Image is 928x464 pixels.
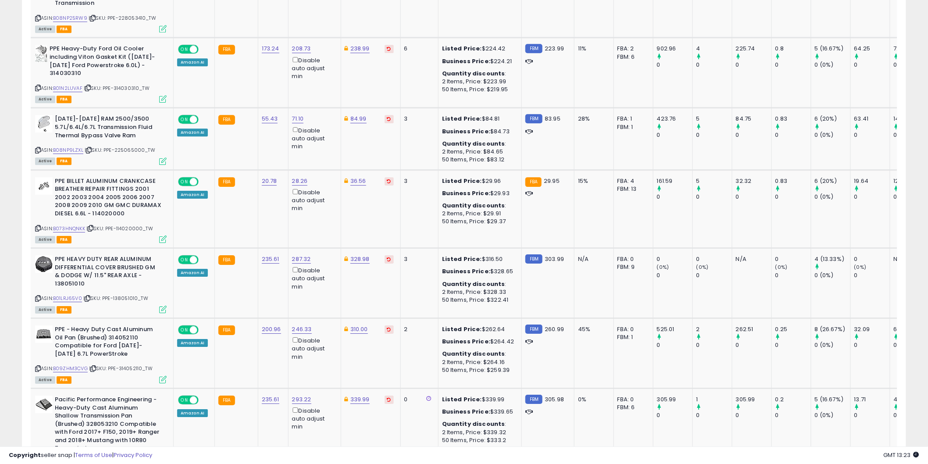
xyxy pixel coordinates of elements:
[218,115,235,125] small: FBA
[736,341,771,349] div: 0
[657,115,692,123] div: 423.76
[657,264,669,271] small: (0%)
[35,45,47,62] img: 4123YBnYHHL._SL40_.jpg
[617,333,646,341] div: FBM: 1
[775,411,811,419] div: 0
[35,325,167,382] div: ASIN:
[657,61,692,69] div: 0
[736,115,771,123] div: 84.75
[404,177,432,185] div: 3
[9,451,41,459] strong: Copyright
[736,396,771,403] div: 305.99
[197,256,211,264] span: OFF
[84,85,150,92] span: | SKU: PPE-314030310_TW
[35,255,53,273] img: 41rwIDlfjrL._SL40_.jpg
[35,45,167,102] div: ASIN:
[578,115,607,123] div: 28%
[442,280,515,288] div: :
[736,325,771,333] div: 262.51
[292,177,308,186] a: 28.26
[545,395,564,403] span: 305.98
[55,177,161,220] b: PPE BILLET ALUMINUM CRANKCASE BREATHER REPAIR FITTINGS 2001 2002 2003 2004 2005 2006 2007 2008 20...
[815,61,850,69] div: 0 (0%)
[657,411,692,419] div: 0
[736,255,765,263] div: N/A
[218,45,235,54] small: FBA
[89,365,153,372] span: | SKU: PPE-314052110_TW
[9,451,152,460] div: seller snap | |
[854,255,890,263] div: 0
[854,341,890,349] div: 0
[53,85,82,92] a: B01N2LUVAF
[545,114,560,123] span: 83.95
[262,177,277,186] a: 20.78
[442,350,515,358] div: :
[292,395,311,404] a: 293.22
[292,114,304,123] a: 71.10
[292,187,334,212] div: Disable auto adjust min
[292,55,334,80] div: Disable auto adjust min
[696,271,732,279] div: 0
[197,178,211,185] span: OFF
[442,177,515,185] div: $29.96
[179,46,190,53] span: ON
[617,123,646,131] div: FBM: 1
[218,255,235,265] small: FBA
[35,25,55,33] span: All listings currently available for purchase on Amazon
[55,255,161,290] b: PPE HEAVY DUTY REAR ALUMINUM DIFFERENTIAL COVER BRUSHED GM & DODGE W/ 11.5" REAR AXLE - 138051010
[35,157,55,165] span: All listings currently available for purchase on Amazon
[815,341,850,349] div: 0 (0%)
[53,14,87,22] a: B08NP25RW9
[442,86,515,93] div: 50 Items, Price: $219.95
[775,45,811,53] div: 0.8
[617,396,646,403] div: FBA: 0
[657,396,692,403] div: 305.99
[83,295,148,302] span: | SKU: PPE-138051010_TW
[442,408,515,416] div: $339.65
[57,25,71,33] span: FBA
[657,255,692,263] div: 0
[442,296,515,304] div: 50 Items, Price: $322.41
[179,396,190,404] span: ON
[86,225,153,232] span: | SKU: PPE-114020000_TW
[442,128,515,136] div: $84.73
[775,115,811,123] div: 0.83
[442,78,515,86] div: 2 Items, Price: $223.99
[85,146,155,153] span: | SKU: PPE-225065000_TW
[35,236,55,243] span: All listings currently available for purchase on Amazon
[57,236,71,243] span: FBA
[736,177,771,185] div: 32.32
[53,146,83,154] a: B08NP9LZXL
[442,280,505,288] b: Quantity discounts
[35,115,53,132] img: 31clWQIrItL._SL40_.jpg
[815,325,850,333] div: 8 (26.67%)
[262,395,279,404] a: 235.61
[617,115,646,123] div: FBA: 1
[442,127,490,136] b: Business Price:
[218,396,235,405] small: FBA
[442,350,505,358] b: Quantity discounts
[815,193,850,201] div: 0 (0%)
[442,210,515,218] div: 2 Items, Price: $29.91
[179,326,190,334] span: ON
[35,177,53,195] img: 31LvTIXKpzL._SL40_.jpg
[775,131,811,139] div: 0
[35,177,167,242] div: ASIN:
[696,61,732,69] div: 0
[578,396,607,403] div: 0%
[696,115,732,123] div: 5
[854,264,867,271] small: (0%)
[736,45,771,53] div: 225.74
[442,436,515,444] div: 50 Items, Price: $333.2
[350,255,370,264] a: 328.98
[815,177,850,185] div: 6 (20%)
[884,451,919,459] span: 2025-10-13 13:23 GMT
[218,177,235,187] small: FBA
[179,256,190,264] span: ON
[292,255,311,264] a: 287.32
[525,395,543,404] small: FBM
[442,358,515,366] div: 2 Items, Price: $264.16
[854,271,890,279] div: 0
[262,325,281,334] a: 200.96
[775,193,811,201] div: 0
